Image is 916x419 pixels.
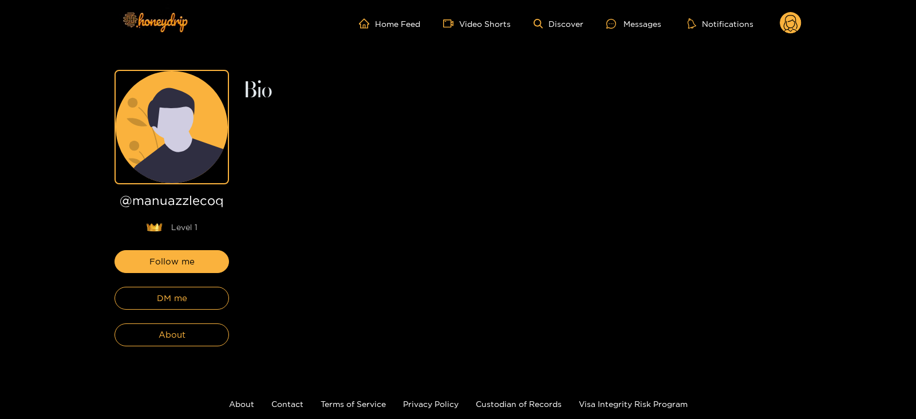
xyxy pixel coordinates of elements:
[114,250,229,273] button: Follow me
[149,255,195,268] span: Follow me
[271,400,303,408] a: Contact
[114,323,229,346] button: About
[534,19,583,29] a: Discover
[684,18,757,29] button: Notifications
[476,400,562,408] a: Custodian of Records
[159,328,185,342] span: About
[403,400,459,408] a: Privacy Policy
[114,193,229,212] h1: @ manuazzlecoq
[243,81,801,101] h2: Bio
[114,287,229,310] button: DM me
[359,18,420,29] a: Home Feed
[171,222,198,233] span: Level 1
[579,400,688,408] a: Visa Integrity Risk Program
[146,223,163,232] img: lavel grade
[321,400,386,408] a: Terms of Service
[359,18,375,29] span: home
[443,18,459,29] span: video-camera
[229,400,254,408] a: About
[443,18,511,29] a: Video Shorts
[606,17,661,30] div: Messages
[157,291,187,305] span: DM me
